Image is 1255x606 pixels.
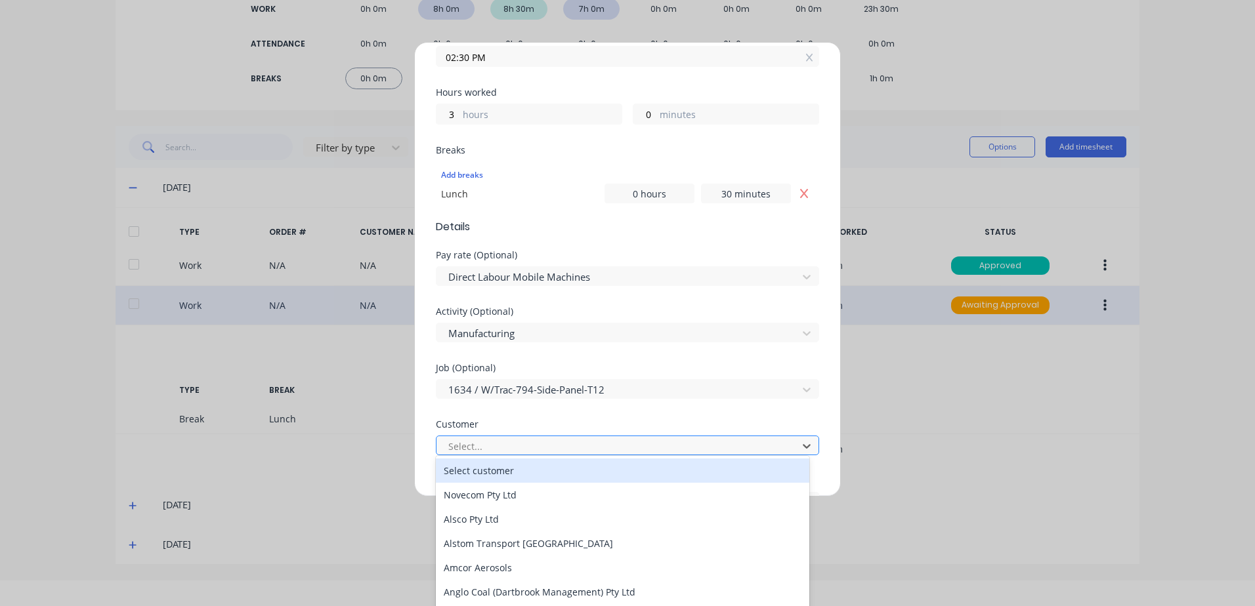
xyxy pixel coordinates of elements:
[441,167,814,184] div: Add breaks
[436,88,819,97] div: Hours worked
[436,307,819,316] div: Activity (Optional)
[436,458,809,483] div: Select customer
[436,580,809,604] div: Anglo Coal (Dartbrook Management) Pty Ltd
[633,104,656,124] input: 0
[436,420,819,429] div: Customer
[436,104,459,124] input: 0
[441,187,605,201] div: Lunch
[436,531,809,555] div: Alstom Transport [GEOGRAPHIC_DATA]
[794,184,814,203] button: Remove Lunch
[436,507,809,531] div: Alsco Pty Ltd
[436,146,819,155] div: Breaks
[436,555,809,580] div: Amcor Aerosols
[436,363,819,373] div: Job (Optional)
[436,483,809,507] div: Novecom Pty Ltd
[605,184,694,203] input: 0
[463,108,622,124] label: hours
[660,108,819,124] label: minutes
[436,219,819,235] span: Details
[701,184,791,203] input: 0
[436,251,819,260] div: Pay rate (Optional)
